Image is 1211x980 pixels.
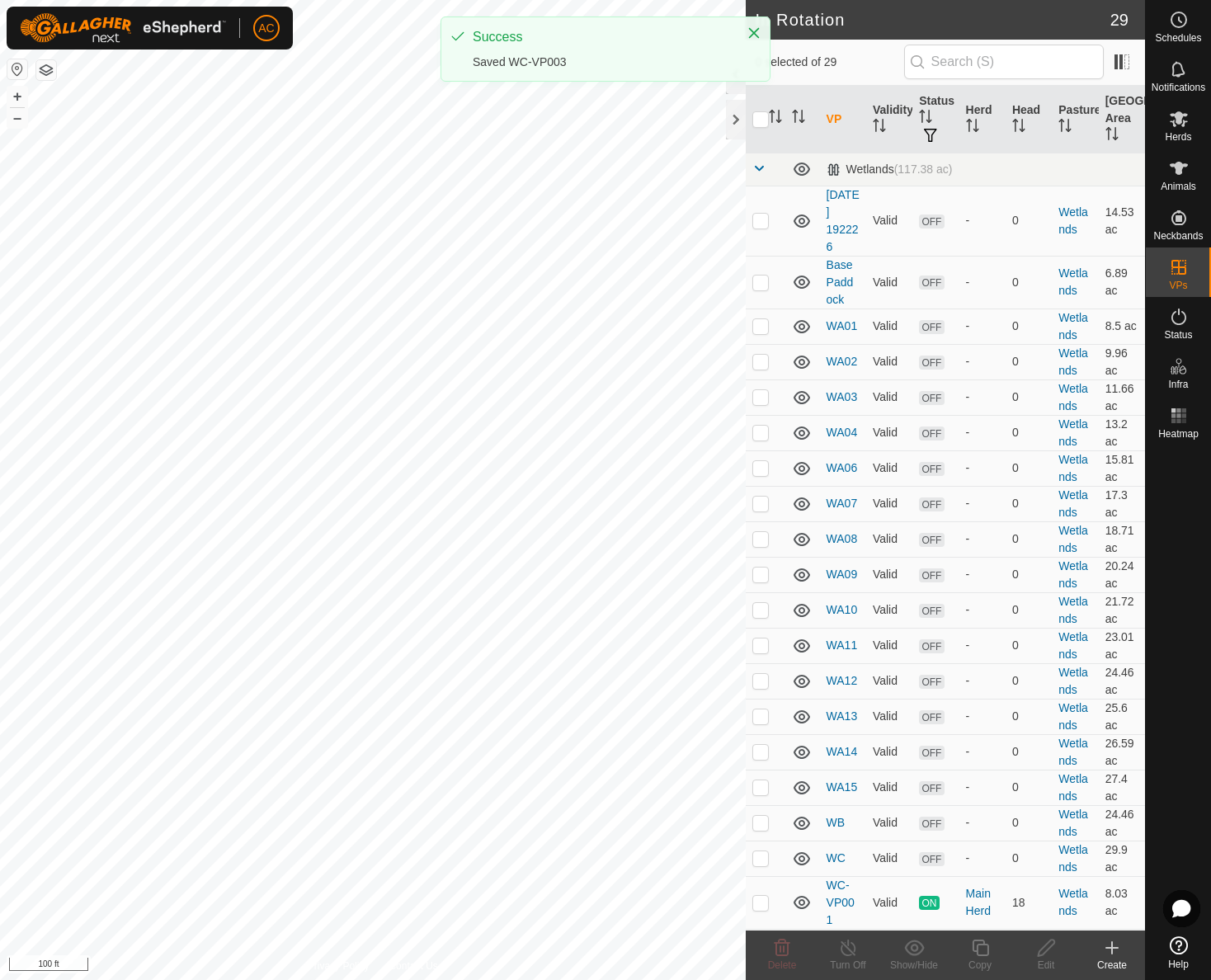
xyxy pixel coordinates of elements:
[827,780,858,794] a: WA15
[1052,86,1098,153] th: Pasture
[1058,205,1088,236] a: Wetlands
[919,710,944,724] span: OFF
[966,601,999,619] div: -
[966,274,999,291] div: -
[827,426,858,439] a: WA04
[1006,699,1052,734] td: 0
[7,108,27,128] button: –
[1006,770,1052,805] td: 0
[827,258,854,306] a: Base Paddock
[919,896,939,910] span: ON
[1006,663,1052,699] td: 0
[1006,379,1052,415] td: 0
[866,186,912,256] td: Valid
[1099,557,1145,592] td: 20.24 ac
[1110,7,1129,32] span: 29
[1099,876,1145,929] td: 8.03 ac
[1164,330,1192,340] span: Status
[966,708,999,725] div: -
[966,885,999,920] div: Main Herd
[1006,628,1052,663] td: 0
[904,45,1104,79] input: Search (S)
[1155,33,1201,43] span: Schedules
[966,850,999,867] div: -
[827,709,858,723] a: WA13
[1058,311,1088,342] a: Wetlands
[1058,772,1088,803] a: Wetlands
[1006,876,1052,929] td: 18
[1099,415,1145,450] td: 13.2 ac
[912,86,959,153] th: Status
[866,450,912,486] td: Valid
[36,60,56,80] button: Map Layers
[1006,521,1052,557] td: 0
[1058,843,1088,874] a: Wetlands
[866,557,912,592] td: Valid
[1169,280,1187,290] span: VPs
[768,959,797,971] span: Delete
[919,214,944,229] span: OFF
[1058,488,1088,519] a: Wetlands
[966,530,999,548] div: -
[1099,699,1145,734] td: 25.6 ac
[919,533,944,547] span: OFF
[966,353,999,370] div: -
[1079,958,1145,973] div: Create
[827,879,855,926] a: WC-VP001
[1006,805,1052,841] td: 0
[1058,630,1088,661] a: Wetlands
[966,495,999,512] div: -
[966,121,979,134] p-sorticon: Activate to sort
[1146,930,1211,976] a: Help
[1168,379,1188,389] span: Infra
[1099,663,1145,699] td: 24.46 ac
[1058,524,1088,554] a: Wetlands
[919,604,944,618] span: OFF
[1006,486,1052,521] td: 0
[1058,701,1088,732] a: Wetlands
[873,121,886,134] p-sorticon: Activate to sort
[966,566,999,583] div: -
[866,734,912,770] td: Valid
[1006,592,1052,628] td: 0
[1099,86,1145,153] th: [GEOGRAPHIC_DATA] Area
[473,54,730,71] div: Saved WC-VP003
[966,318,999,335] div: -
[966,459,999,477] div: -
[919,426,944,441] span: OFF
[827,390,858,403] a: WA03
[756,54,904,71] span: 0 selected of 29
[919,497,944,511] span: OFF
[827,603,858,616] a: WA10
[827,532,858,545] a: WA08
[1099,486,1145,521] td: 17.3 ac
[1006,186,1052,256] td: 0
[919,391,944,405] span: OFF
[919,746,944,760] span: OFF
[1006,86,1052,153] th: Head
[1099,450,1145,486] td: 15.81 ac
[1006,557,1052,592] td: 0
[1153,231,1203,241] span: Neckbands
[1158,429,1199,439] span: Heatmap
[919,675,944,689] span: OFF
[1058,887,1088,917] a: Wetlands
[7,87,27,106] button: +
[827,497,858,510] a: WA07
[1168,959,1189,969] span: Help
[1006,309,1052,344] td: 0
[866,628,912,663] td: Valid
[7,59,27,79] button: Reset Map
[919,112,932,125] p-sorticon: Activate to sort
[1165,132,1191,142] span: Herds
[1006,841,1052,876] td: 0
[1006,450,1052,486] td: 0
[792,112,805,125] p-sorticon: Activate to sort
[959,86,1006,153] th: Herd
[1058,417,1088,448] a: Wetlands
[966,779,999,796] div: -
[1058,808,1088,838] a: Wetlands
[866,592,912,628] td: Valid
[919,462,944,476] span: OFF
[827,568,858,581] a: WA09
